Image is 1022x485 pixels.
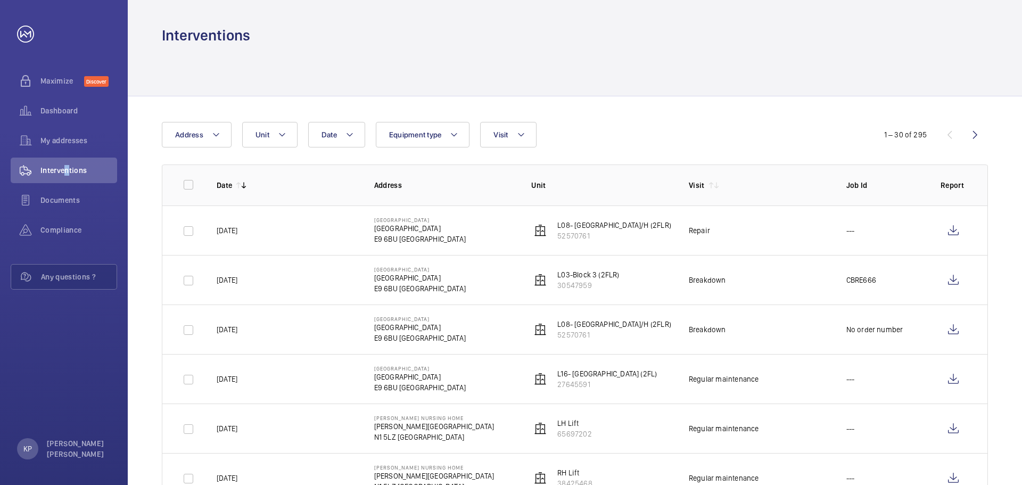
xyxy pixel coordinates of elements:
[175,130,203,139] span: Address
[374,223,466,234] p: [GEOGRAPHIC_DATA]
[217,423,237,434] p: [DATE]
[162,26,250,45] h1: Interventions
[374,333,466,343] p: E9 6BU [GEOGRAPHIC_DATA]
[374,180,515,191] p: Address
[557,429,591,439] p: 65697202
[374,421,494,432] p: [PERSON_NAME][GEOGRAPHIC_DATA]
[689,180,705,191] p: Visit
[374,432,494,442] p: N1 5LZ [GEOGRAPHIC_DATA]
[84,76,109,87] span: Discover
[40,225,117,235] span: Compliance
[376,122,470,147] button: Equipment type
[846,275,876,285] p: CBRE666
[689,324,726,335] div: Breakdown
[256,130,269,139] span: Unit
[217,374,237,384] p: [DATE]
[374,464,494,471] p: [PERSON_NAME] Nursing Home
[689,374,759,384] div: Regular maintenance
[40,195,117,205] span: Documents
[374,382,466,393] p: E9 6BU [GEOGRAPHIC_DATA]
[217,473,237,483] p: [DATE]
[40,105,117,116] span: Dashboard
[846,374,855,384] p: ---
[308,122,365,147] button: Date
[689,275,726,285] div: Breakdown
[557,368,657,379] p: L16- [GEOGRAPHIC_DATA] (2FL)
[374,372,466,382] p: [GEOGRAPHIC_DATA]
[534,323,547,336] img: elevator.svg
[374,365,466,372] p: [GEOGRAPHIC_DATA]
[40,135,117,146] span: My addresses
[689,473,759,483] div: Regular maintenance
[374,234,466,244] p: E9 6BU [GEOGRAPHIC_DATA]
[374,471,494,481] p: [PERSON_NAME][GEOGRAPHIC_DATA]
[534,472,547,484] img: elevator.svg
[23,443,32,454] p: KP
[162,122,232,147] button: Address
[689,225,710,236] div: Repair
[846,473,855,483] p: ---
[493,130,508,139] span: Visit
[374,266,466,273] p: [GEOGRAPHIC_DATA]
[557,379,657,390] p: 27645591
[534,224,547,237] img: elevator.svg
[534,274,547,286] img: elevator.svg
[557,418,591,429] p: LH Lift
[374,273,466,283] p: [GEOGRAPHIC_DATA]
[47,438,111,459] p: [PERSON_NAME] [PERSON_NAME]
[846,324,903,335] p: No order number
[374,415,494,421] p: [PERSON_NAME] Nursing Home
[217,180,232,191] p: Date
[389,130,442,139] span: Equipment type
[217,275,237,285] p: [DATE]
[557,467,592,478] p: RH Lift
[40,165,117,176] span: Interventions
[531,180,672,191] p: Unit
[557,231,671,241] p: 52570761
[374,217,466,223] p: [GEOGRAPHIC_DATA]
[689,423,759,434] div: Regular maintenance
[374,283,466,294] p: E9 6BU [GEOGRAPHIC_DATA]
[557,269,619,280] p: L03-Block 3 (2FLR)
[480,122,536,147] button: Visit
[217,225,237,236] p: [DATE]
[322,130,337,139] span: Date
[374,322,466,333] p: [GEOGRAPHIC_DATA]
[557,220,671,231] p: L08- [GEOGRAPHIC_DATA]/H (2FLR)
[534,422,547,435] img: elevator.svg
[941,180,966,191] p: Report
[557,280,619,291] p: 30547959
[242,122,298,147] button: Unit
[846,180,924,191] p: Job Id
[534,373,547,385] img: elevator.svg
[557,330,671,340] p: 52570761
[884,129,927,140] div: 1 – 30 of 295
[41,272,117,282] span: Any questions ?
[846,423,855,434] p: ---
[374,316,466,322] p: [GEOGRAPHIC_DATA]
[557,319,671,330] p: L08- [GEOGRAPHIC_DATA]/H (2FLR)
[40,76,84,86] span: Maximize
[217,324,237,335] p: [DATE]
[846,225,855,236] p: ---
